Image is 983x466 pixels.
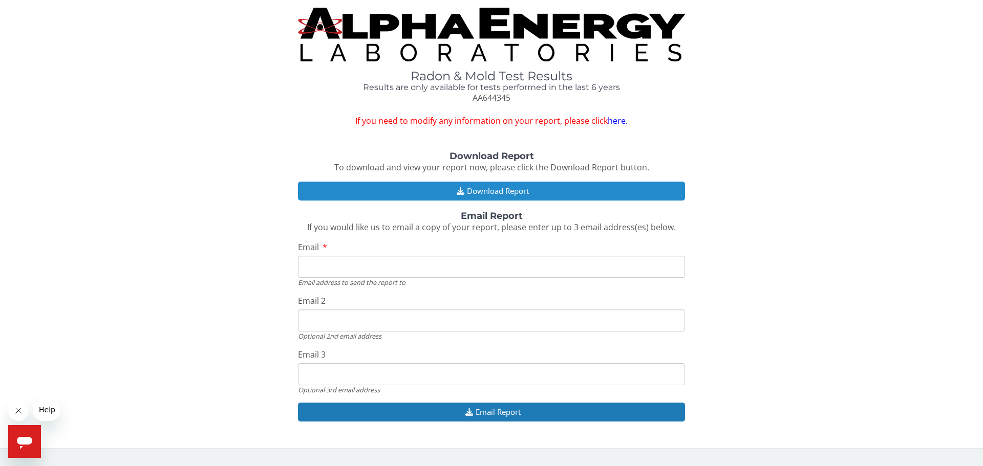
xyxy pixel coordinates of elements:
h4: Results are only available for tests performed in the last 6 years [298,83,685,92]
span: If you would like us to email a copy of your report, please enter up to 3 email address(es) below. [307,221,676,233]
span: To download and view your report now, please click the Download Report button. [334,162,649,173]
span: AA644345 [473,92,510,103]
img: TightCrop.jpg [298,8,685,61]
div: Optional 2nd email address [298,331,685,341]
iframe: Button to launch messaging window [8,425,41,458]
button: Download Report [298,182,685,201]
span: Email 3 [298,349,326,360]
strong: Email Report [461,210,523,221]
strong: Download Report [450,150,534,162]
div: Email address to send the report to [298,278,685,287]
h1: Radon & Mold Test Results [298,70,685,83]
span: If you need to modify any information on your report, please click [298,115,685,127]
a: here. [608,115,628,126]
iframe: Close message [8,401,29,421]
button: Email Report [298,403,685,421]
div: Optional 3rd email address [298,385,685,394]
span: Email [298,241,319,253]
iframe: Message from company [33,398,60,421]
span: Email 2 [298,295,326,306]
